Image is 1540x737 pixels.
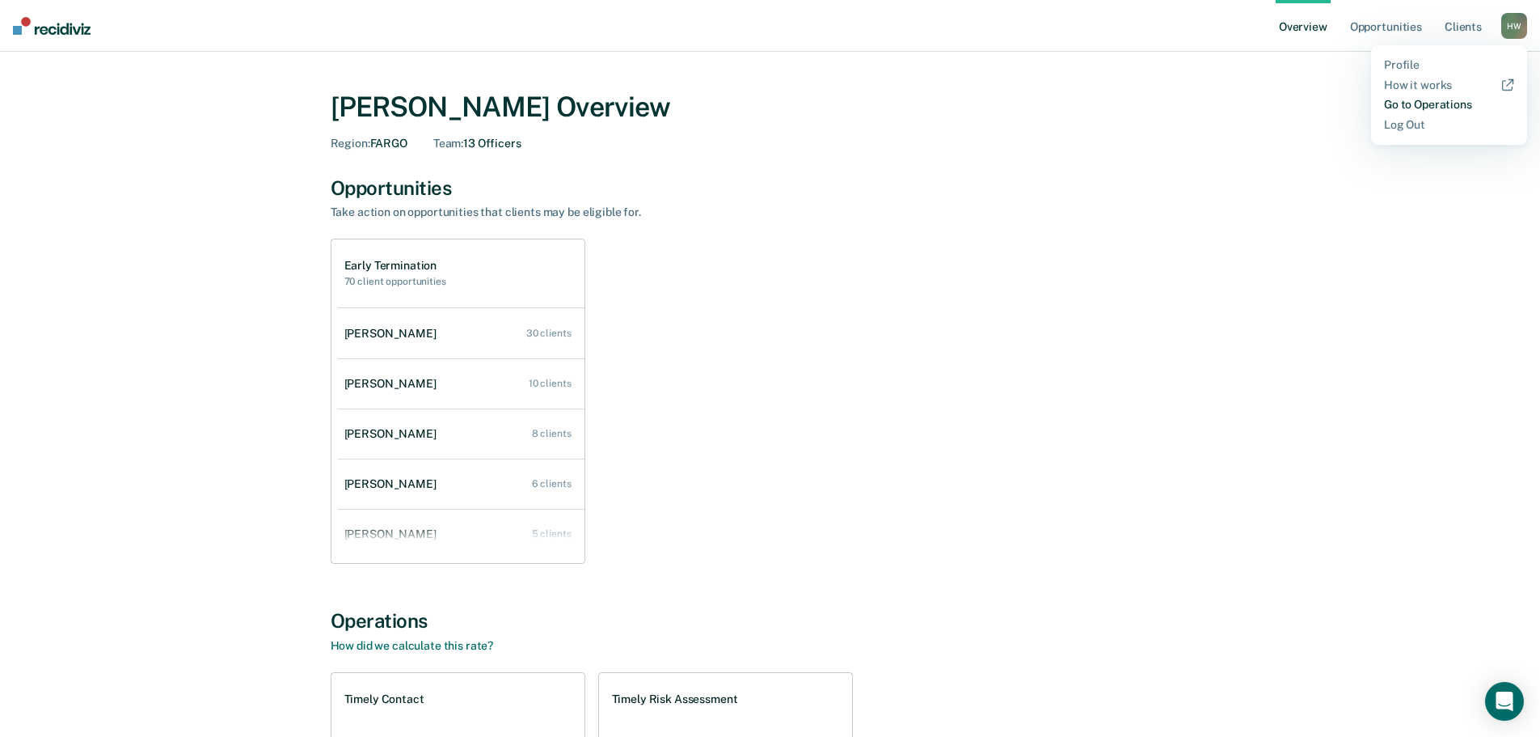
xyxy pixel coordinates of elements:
div: [PERSON_NAME] [344,527,443,541]
button: HW [1501,13,1527,39]
div: [PERSON_NAME] [344,477,443,491]
a: Log Out [1384,118,1514,132]
div: H W [1501,13,1527,39]
a: [PERSON_NAME] 5 clients [338,511,584,557]
a: [PERSON_NAME] 10 clients [338,361,584,407]
div: 10 clients [529,378,572,389]
div: 8 clients [532,428,572,439]
img: Recidiviz [13,17,91,35]
div: [PERSON_NAME] Overview [331,91,1210,124]
div: 30 clients [526,328,572,339]
a: [PERSON_NAME] 8 clients [338,411,584,457]
div: 6 clients [532,478,572,489]
div: Opportunities [331,176,1210,200]
div: [PERSON_NAME] [344,427,443,441]
div: [PERSON_NAME] [344,377,443,391]
h1: Timely Risk Assessment [612,693,738,706]
h1: Timely Contact [344,693,424,706]
span: Team : [433,137,463,150]
div: Operations [331,609,1210,633]
a: Profile [1384,58,1514,72]
h1: Early Termination [344,259,446,273]
a: [PERSON_NAME] 6 clients [338,461,584,507]
div: Open Intercom Messenger [1485,682,1524,721]
div: 5 clients [532,528,572,540]
a: [PERSON_NAME] 30 clients [338,311,584,357]
a: How did we calculate this rate? [331,639,494,652]
a: How it works [1384,78,1514,92]
div: [PERSON_NAME] [344,327,443,341]
div: 13 Officers [433,137,521,150]
span: Region : [331,137,370,150]
h2: 70 client opportunities [344,276,446,287]
div: Take action on opportunities that clients may be eligible for. [331,205,897,219]
div: FARGO [331,137,407,150]
a: Go to Operations [1384,98,1514,112]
